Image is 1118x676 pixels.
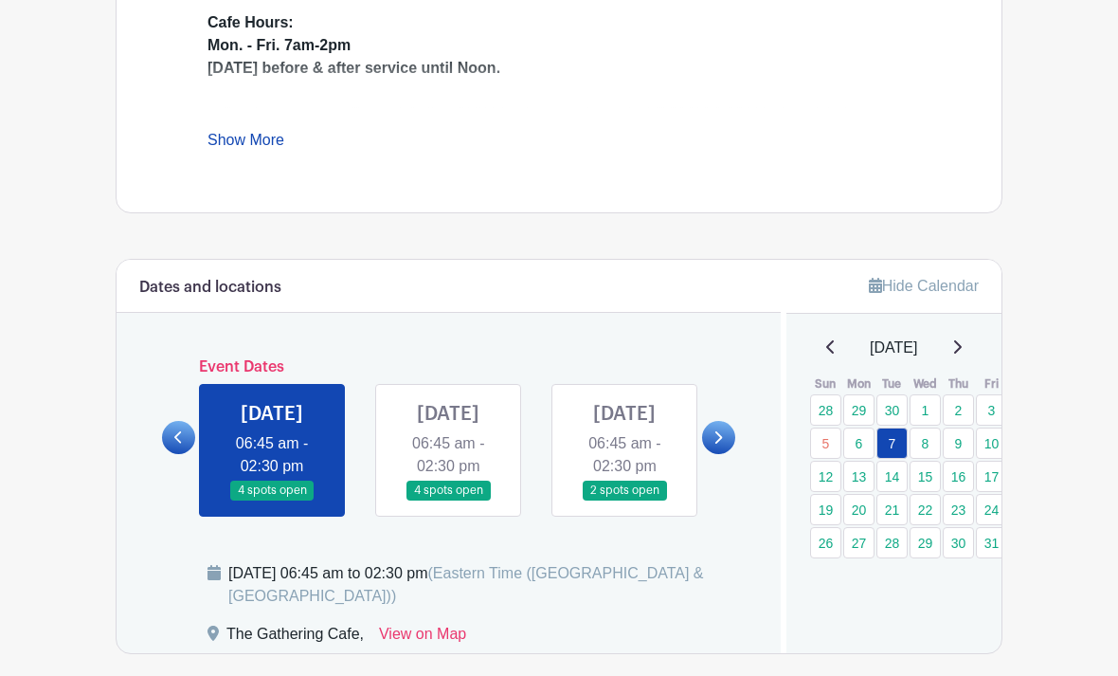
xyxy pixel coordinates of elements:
[195,359,702,377] h6: Event Dates
[379,624,466,654] a: View on Map
[876,495,908,526] a: 21
[809,375,842,394] th: Sun
[810,429,841,460] a: 5
[943,395,974,427] a: 2
[139,280,281,298] h6: Dates and locations
[910,429,941,460] a: 8
[226,624,364,654] div: The Gathering Cafe,
[207,15,500,77] strong: Cafe Hours: Mon. - Fri. 7am-2pm [DATE] before & after service until Noon.
[975,375,1008,394] th: Fri
[909,375,942,394] th: Wed
[976,495,1007,526] a: 24
[870,338,917,360] span: [DATE]
[876,395,908,427] a: 30
[976,395,1007,427] a: 3
[869,279,979,295] a: Hide Calendar
[810,395,841,427] a: 28
[875,375,909,394] th: Tue
[910,495,941,526] a: 22
[976,528,1007,559] a: 31
[910,462,941,493] a: 15
[943,528,974,559] a: 30
[843,429,875,460] a: 6
[943,462,974,493] a: 16
[842,375,875,394] th: Mon
[910,528,941,559] a: 29
[228,563,758,609] div: [DATE] 06:45 am to 02:30 pm
[976,429,1007,460] a: 10
[810,528,841,559] a: 26
[843,528,875,559] a: 27
[207,133,284,156] a: Show More
[810,495,841,526] a: 19
[223,103,911,149] li: Sundays we serve Brewed Coffee ONLY (and selected pastries) 7:30AM-9:30AM, closed during service,...
[976,462,1007,493] a: 17
[843,495,875,526] a: 20
[943,495,974,526] a: 23
[843,462,875,493] a: 13
[942,375,975,394] th: Thu
[843,395,875,427] a: 29
[810,462,841,493] a: 12
[228,566,704,605] span: (Eastern Time ([GEOGRAPHIC_DATA] & [GEOGRAPHIC_DATA]))
[876,429,908,460] a: 7
[876,528,908,559] a: 28
[910,395,941,427] a: 1
[876,462,908,493] a: 14
[943,429,974,460] a: 9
